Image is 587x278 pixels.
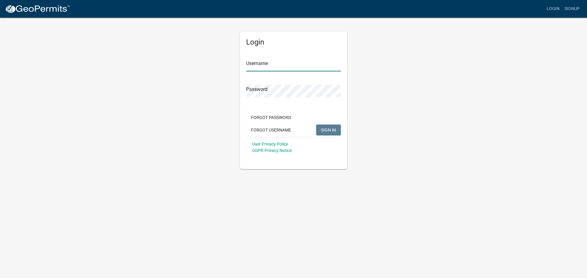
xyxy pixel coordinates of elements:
[246,38,341,47] h5: Login
[252,142,288,146] a: User Privacy Policy
[252,148,292,153] a: GDPR Privacy Notice
[562,3,582,15] a: Signup
[321,127,336,132] span: SIGN IN
[544,3,562,15] a: Login
[246,125,296,135] button: Forgot Username
[246,112,296,123] button: Forgot Password
[316,125,341,135] button: SIGN IN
